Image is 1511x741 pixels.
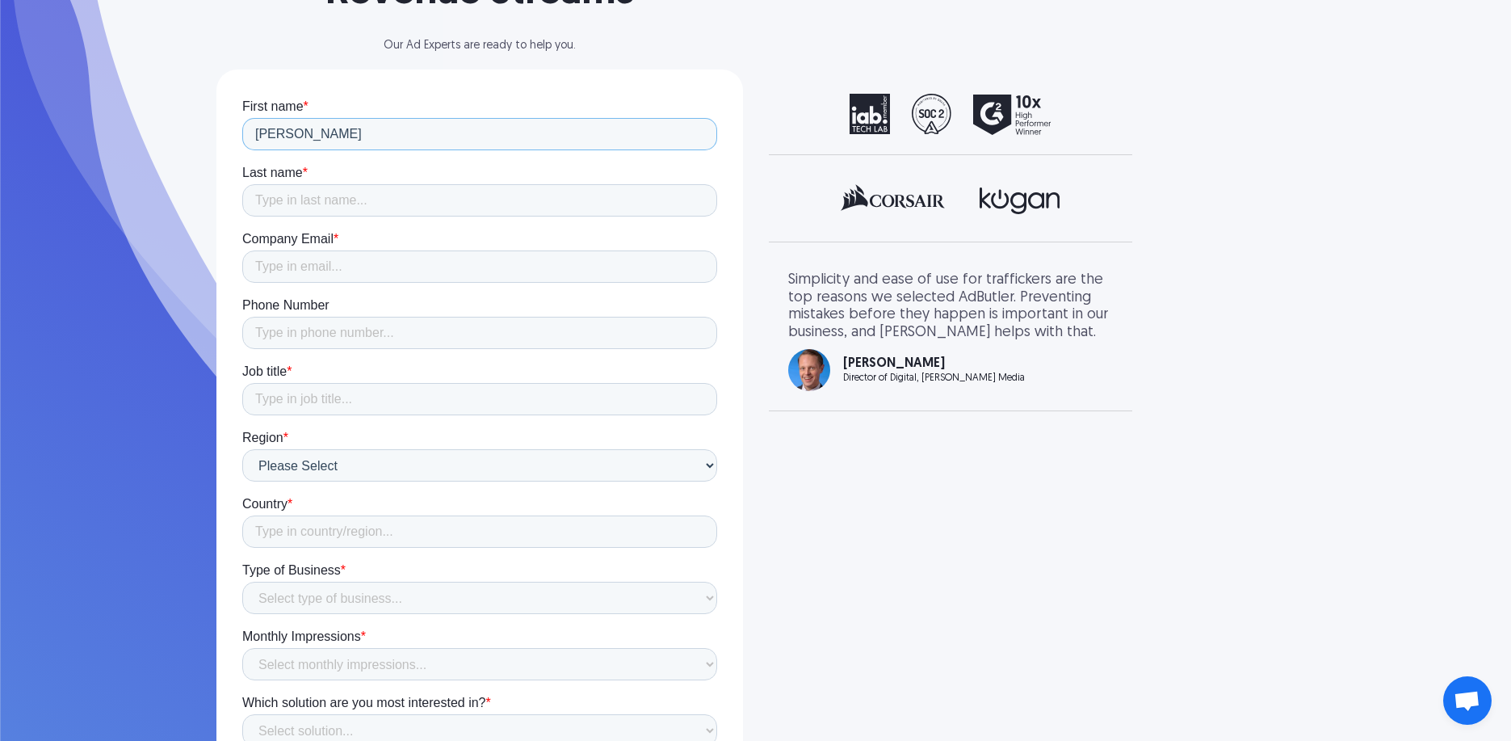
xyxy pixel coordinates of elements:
div: previous slide [788,272,853,391]
div: 1 of 2 [788,94,1113,135]
div: 2 of 3 [788,272,1113,391]
div: next slide [1048,184,1113,222]
div: carousel [788,184,1113,222]
div: Director of Digital, [PERSON_NAME] Media [843,373,1025,383]
div: Simplicity and ease of use for traffickers are the top reasons we selected AdButler. Preventing m... [788,272,1113,341]
div: previous slide [788,184,853,222]
div: [PERSON_NAME] [843,357,1025,370]
div: carousel [788,94,1113,135]
div: next slide [1048,272,1113,391]
div: carousel [788,272,1113,391]
div: 2 of 3 [788,184,1113,217]
div: next slide [1048,94,1113,135]
div: Our Ad Experts are ready to help you. [216,40,743,52]
a: Open chat [1443,676,1492,725]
